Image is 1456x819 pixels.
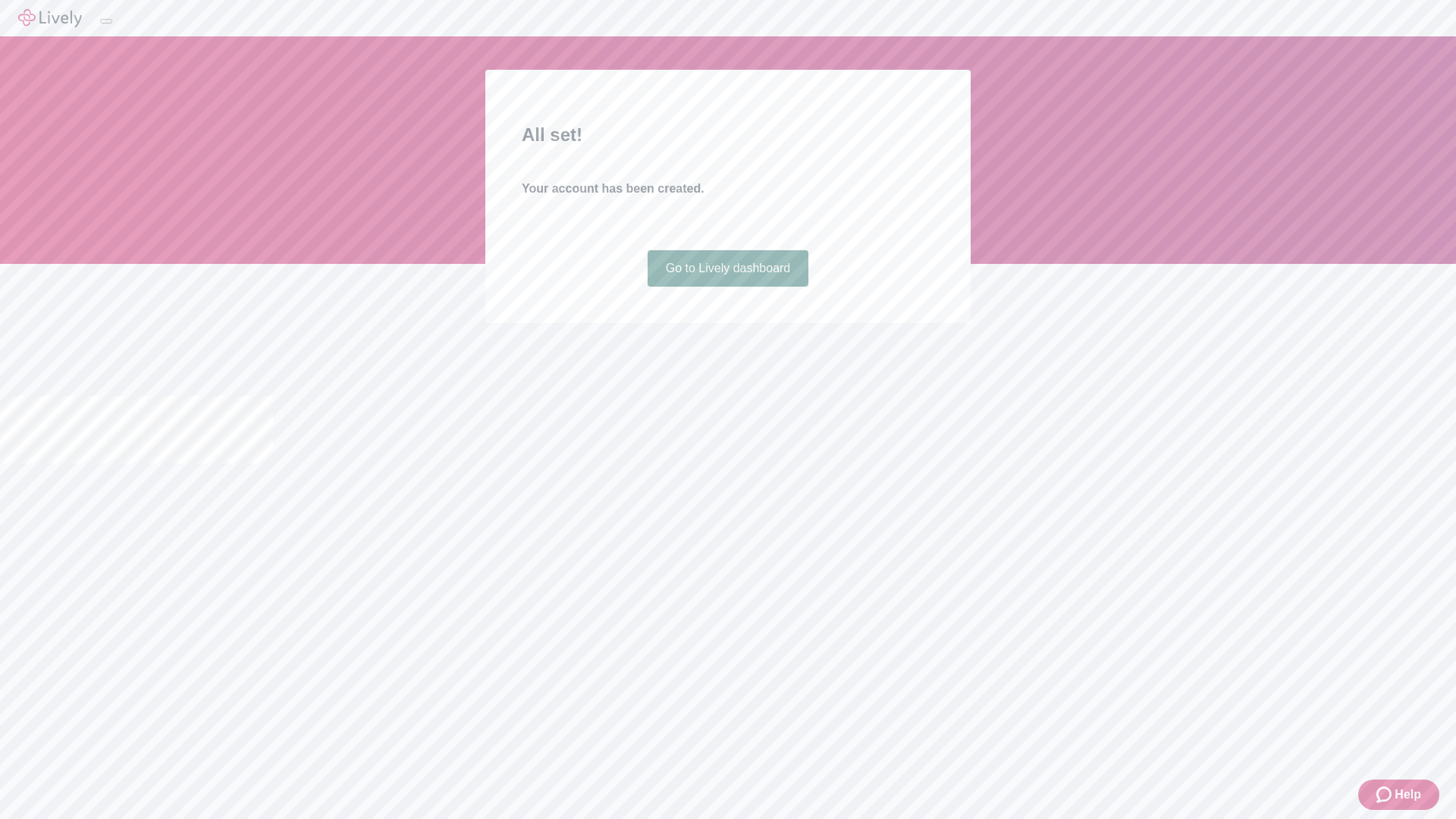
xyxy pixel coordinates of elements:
[522,121,934,149] h2: All set!
[1376,786,1395,804] svg: Zendesk support icon
[18,9,82,27] img: Lively
[1358,780,1439,810] button: Zendesk support iconHelp
[522,180,934,198] h4: Your account has been created.
[1395,786,1421,804] span: Help
[100,19,112,24] button: Log out
[648,250,809,287] a: Go to Lively dashboard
